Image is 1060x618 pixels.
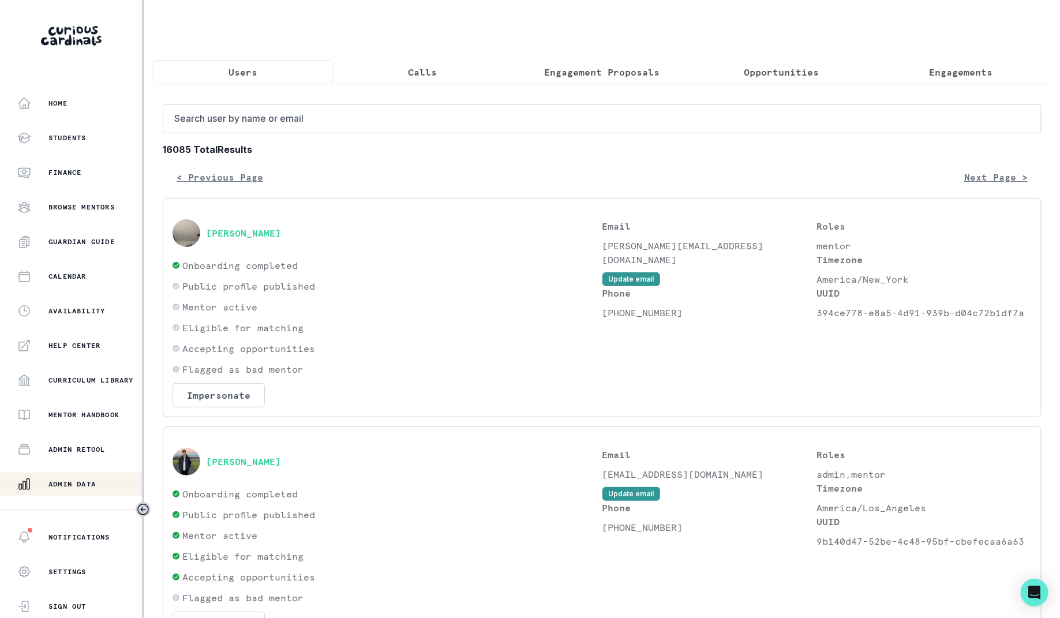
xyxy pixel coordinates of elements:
button: Update email [602,487,660,501]
p: Email [602,448,817,462]
p: Mentor Handbook [48,410,119,420]
p: UUID [817,515,1032,529]
p: Mentor active [182,529,257,542]
p: Timezone [817,481,1032,495]
button: Update email [602,272,660,286]
p: admin,mentor [817,467,1032,481]
p: Curriculum Library [48,376,134,385]
p: Flagged as bad mentor [182,591,304,605]
p: mentor [817,239,1032,253]
p: Email [602,219,817,233]
p: [PHONE_NUMBER] [602,520,817,534]
p: [PERSON_NAME][EMAIL_ADDRESS][DOMAIN_NAME] [602,239,817,267]
p: Sign Out [48,602,87,611]
p: Eligible for matching [182,549,304,563]
button: Impersonate [173,383,265,407]
p: Accepting opportunities [182,342,315,355]
p: Eligible for matching [182,321,304,335]
p: Calendar [48,272,87,281]
p: Roles [817,448,1032,462]
img: Curious Cardinals Logo [41,26,102,46]
p: Notifications [48,533,110,542]
button: [PERSON_NAME] [206,456,281,467]
p: Onboarding completed [182,487,298,501]
p: Browse Mentors [48,203,115,212]
p: [EMAIL_ADDRESS][DOMAIN_NAME] [602,467,817,481]
p: Phone [602,501,817,515]
p: Opportunities [744,65,819,79]
p: Guardian Guide [48,237,115,246]
p: Public profile published [182,279,315,293]
p: Flagged as bad mentor [182,362,304,376]
p: Engagements [930,65,993,79]
p: Help Center [48,341,100,350]
button: Toggle sidebar [136,502,151,517]
p: Onboarding completed [182,259,298,272]
p: UUID [817,286,1032,300]
p: Timezone [817,253,1032,267]
p: 9b140d47-52be-4c48-95bf-cbefecaa6a63 [817,534,1032,548]
p: Accepting opportunities [182,570,315,584]
p: Settings [48,567,87,576]
button: Next Page > [950,166,1042,189]
p: Home [48,99,68,108]
p: Mentor active [182,300,257,314]
b: 16085 Total Results [163,143,1042,156]
button: [PERSON_NAME] [206,227,281,239]
button: < Previous Page [163,166,277,189]
p: Phone [602,286,817,300]
p: Roles [817,219,1032,233]
p: Availability [48,306,105,316]
p: Students [48,133,87,143]
p: Admin Data [48,480,96,489]
p: America/New_York [817,272,1032,286]
p: Finance [48,168,81,177]
p: Admin Retool [48,445,105,454]
p: America/Los_Angeles [817,501,1032,515]
p: [PHONE_NUMBER] [602,306,817,320]
p: Calls [409,65,437,79]
p: 394ce778-e8a5-4d91-939b-d04c72b1df7a [817,306,1032,320]
p: Users [229,65,258,79]
p: Public profile published [182,508,315,522]
div: Open Intercom Messenger [1021,579,1048,606]
p: Engagement Proposals [545,65,660,79]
